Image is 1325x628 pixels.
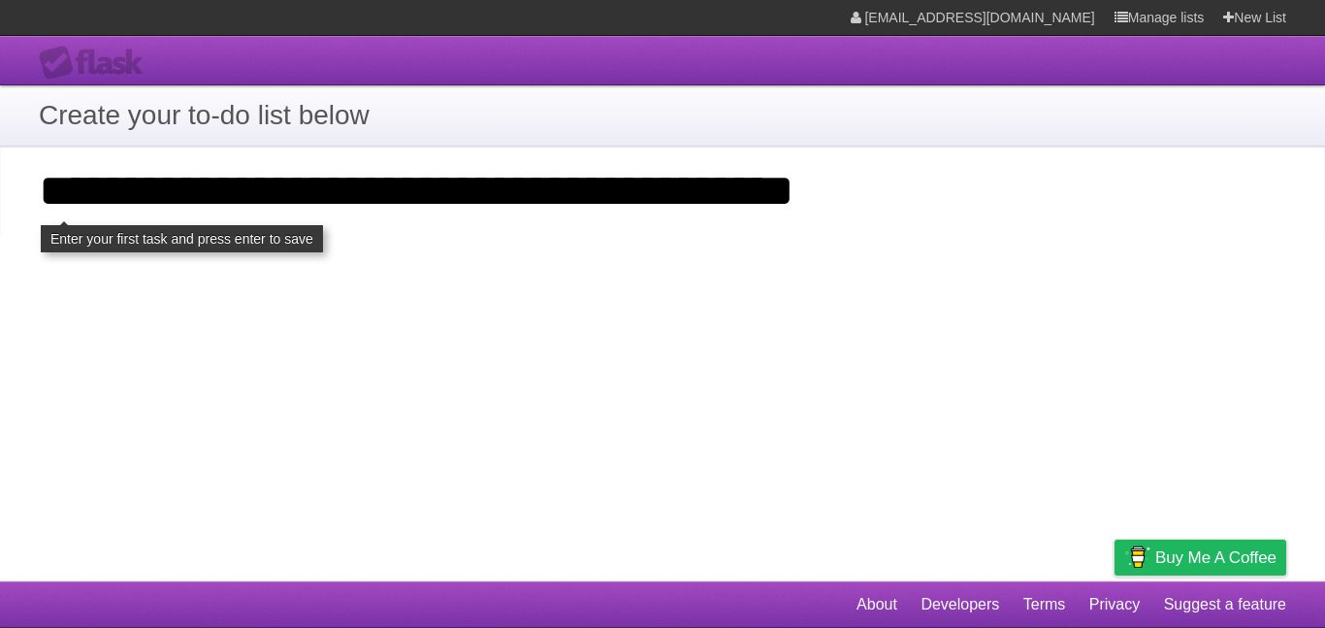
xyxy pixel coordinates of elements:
[1023,586,1066,623] a: Terms
[39,46,155,81] div: Flask
[1124,541,1150,574] img: Buy me a coffee
[1164,586,1286,623] a: Suggest a feature
[39,95,1286,136] h1: Create your to-do list below
[1115,540,1286,576] a: Buy me a coffee
[856,586,897,623] a: About
[1155,541,1277,575] span: Buy me a coffee
[1089,586,1140,623] a: Privacy
[921,586,999,623] a: Developers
